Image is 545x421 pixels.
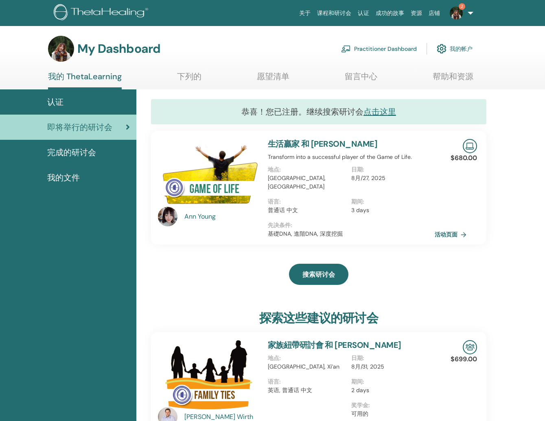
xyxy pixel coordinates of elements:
[268,197,346,206] p: 语言 :
[268,165,346,174] p: 地点 :
[351,354,430,362] p: 日期 :
[351,401,430,410] p: 奖学金 :
[268,139,377,149] a: 生活贏家 和 [PERSON_NAME]
[302,270,335,279] span: 搜索研讨会
[259,311,378,326] h3: 探索这些建议的研讨会
[351,362,430,371] p: 8月/31, 2025
[48,72,122,89] a: 我的 ThetaLearning
[268,386,346,395] p: 英语, 普通话 中文
[268,354,346,362] p: 地点 :
[345,72,377,87] a: 留言中心
[355,6,372,21] a: 认证
[177,72,201,87] a: 下列的
[351,386,430,395] p: 2 days
[459,3,465,10] span: 2
[450,7,463,20] img: default.jpg
[47,96,63,108] span: 认证
[372,6,407,21] a: 成功的故事
[341,45,351,52] img: chalkboard-teacher.svg
[351,206,430,215] p: 3 days
[268,174,346,191] p: [GEOGRAPHIC_DATA], [GEOGRAPHIC_DATA]
[158,207,177,226] img: default.jpg
[158,139,258,209] img: 生活贏家
[289,264,348,285] a: 搜索研讨会
[435,228,470,241] a: 活动页面
[268,153,435,161] p: Transform into a successful player of the Game of Life.
[268,362,346,371] p: [GEOGRAPHIC_DATA], Xi’an
[351,174,430,182] p: 8月/27, 2025
[351,197,430,206] p: 期间 :
[47,171,80,184] span: 我的文件
[268,378,346,386] p: 语言 :
[463,139,477,153] img: Live Online Seminar
[151,99,486,124] div: 恭喜！您已注册。继续搜索研讨会
[54,4,151,22] img: logo.png
[158,340,258,410] img: 家族紐帶研討會
[314,6,355,21] a: 课程和研讨会
[437,42,447,56] img: cog.svg
[437,40,473,58] a: 我的帐户
[351,378,430,386] p: 期间 :
[184,212,260,221] a: Ann Young
[47,146,96,158] span: 完成的研讨会
[268,340,401,350] a: 家族紐帶研討會 和 [PERSON_NAME]
[351,410,430,418] p: 可用的
[77,41,160,56] h3: My Dashboard
[451,153,477,163] p: $680.00
[463,340,477,354] img: In-Person Seminar
[341,40,417,58] a: Practitioner Dashboard
[268,221,435,230] p: 先决条件 :
[451,354,477,364] p: $699.00
[407,6,425,21] a: 资源
[425,6,443,21] a: 店铺
[47,121,112,133] span: 即将举行的研讨会
[433,72,473,87] a: 帮助和资源
[268,230,435,238] p: 基礎DNA, 進階DNA, 深度挖掘
[296,6,314,21] a: 关于
[268,206,346,215] p: 普通话 中文
[257,72,289,87] a: 愿望清单
[351,165,430,174] p: 日期 :
[363,106,396,117] a: 点击这里
[48,36,74,62] img: default.jpg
